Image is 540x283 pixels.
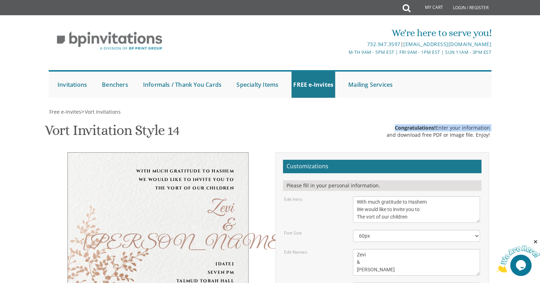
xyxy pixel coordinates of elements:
a: Free e-Invites [49,108,81,115]
a: 732.947.3597 [367,41,400,47]
a: Benchers [100,72,130,98]
a: My Cart [410,1,448,15]
a: Mailing Services [347,72,394,98]
span: Vort Invitations [85,108,121,115]
div: Enter your information [387,124,490,131]
div: We're here to serve you! [197,26,491,40]
div: and download free PDF or Image file. Enjoy! [387,131,490,138]
h2: Customizations [283,160,481,173]
div: M-Th 9am - 5pm EST | Fri 9am - 1pm EST | Sun 11am - 3pm EST [197,49,491,56]
textarea: With much gratitude to Hashem We would like to invite you to The vort of our children [353,196,480,223]
a: Vort Invitations [84,108,121,115]
label: Edit Intro: [284,196,303,202]
span: Congratulations! [395,124,436,131]
img: BP Invitation Loft [49,26,170,56]
a: Specialty Items [235,72,280,98]
h1: Vort Invitation Style 14 [45,123,180,143]
div: Please fill in your personal information. [283,180,481,191]
div: Zevi & [PERSON_NAME] [82,199,234,253]
label: Edit Names: [284,249,308,255]
textarea: [PERSON_NAME] & [PERSON_NAME] [353,249,480,276]
div: | [197,40,491,49]
iframe: chat widget [496,239,540,272]
span: > [81,108,121,115]
label: Font Size [284,230,302,236]
div: With much gratitude to Hashem We would like to invite you to The vort of our children [82,167,234,192]
a: Invitations [56,72,89,98]
a: FREE e-Invites [291,72,335,98]
a: [EMAIL_ADDRESS][DOMAIN_NAME] [403,41,491,47]
a: Informals / Thank You Cards [141,72,223,98]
